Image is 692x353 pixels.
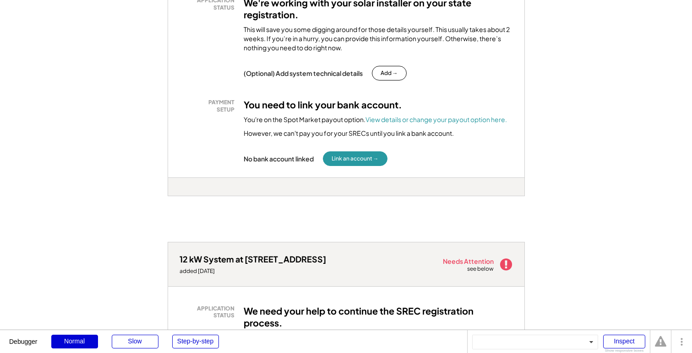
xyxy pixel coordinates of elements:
div: (Optional) Add system technical details [244,69,363,77]
div: However, we can't pay you for your SRECs until you link a bank account. [244,129,454,138]
div: APPLICATION STATUS [184,305,234,319]
div: Needs Attention [443,258,495,264]
div: 12 kW System at [STREET_ADDRESS] [180,254,326,264]
button: Link an account → [323,151,387,166]
a: View details or change your payout option here. [365,115,507,123]
div: Show responsive boxes [603,349,645,353]
div: You're on the Spot Market payout option. [244,115,507,124]
div: PAYMENT SETUP [184,99,234,113]
div: Step-by-step [172,335,219,348]
h3: We need your help to continue the SREC registration process. [244,305,513,329]
div: added [DATE] [180,267,326,275]
div: No bank account linked [244,155,314,163]
div: Slow [112,335,158,348]
div: see below [467,265,495,273]
div: Normal [51,335,98,348]
h3: You need to link your bank account. [244,99,402,111]
div: ia8qi4xi - VA Distributed [168,196,198,200]
div: Debugger [9,330,38,345]
button: Add → [372,66,407,80]
div: This will save you some digging around for those details yourself. This usually takes about 2 wee... [244,25,513,52]
div: Inspect [603,335,645,348]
